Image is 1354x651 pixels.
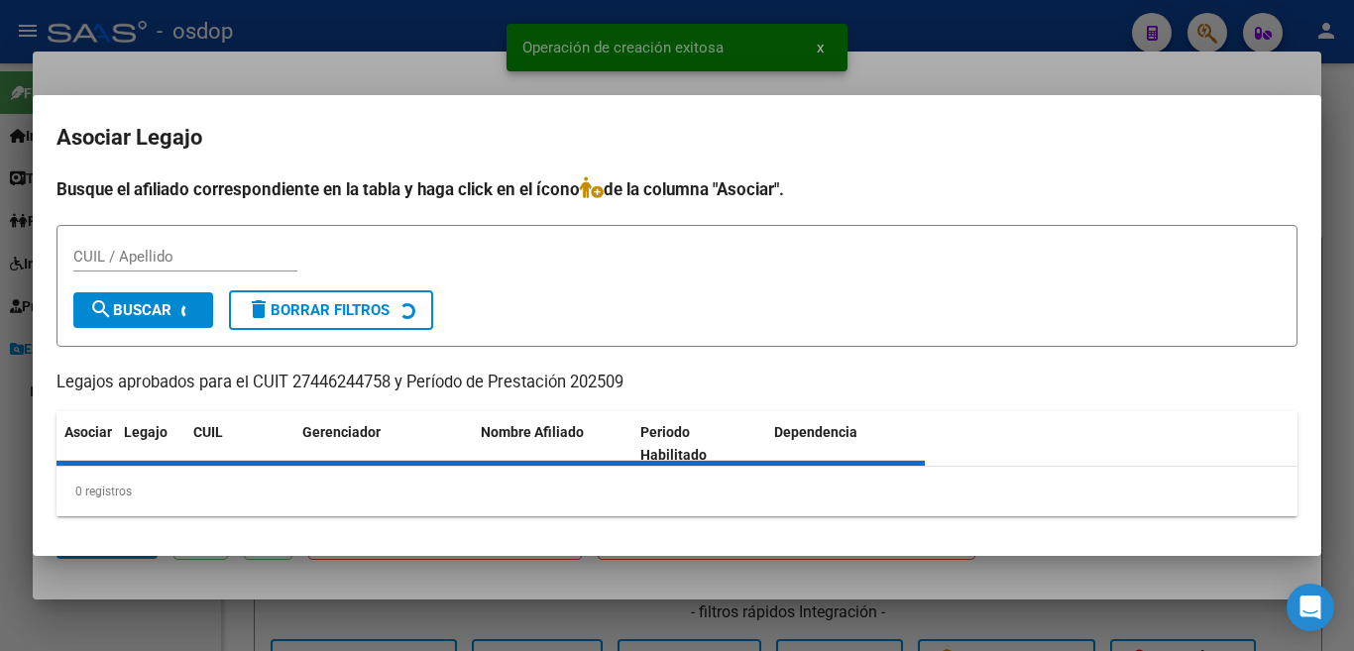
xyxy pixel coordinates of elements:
datatable-header-cell: Dependencia [766,411,926,477]
span: Legajo [124,424,168,440]
datatable-header-cell: Legajo [116,411,185,477]
mat-icon: delete [247,297,271,321]
datatable-header-cell: Periodo Habilitado [632,411,766,477]
h2: Asociar Legajo [56,119,1298,157]
span: Gerenciador [302,424,381,440]
button: Borrar Filtros [229,290,433,330]
button: Buscar [73,292,213,328]
datatable-header-cell: Gerenciador [294,411,473,477]
datatable-header-cell: CUIL [185,411,294,477]
span: Asociar [64,424,112,440]
span: Borrar Filtros [247,301,390,319]
span: CUIL [193,424,223,440]
mat-icon: search [89,297,113,321]
datatable-header-cell: Asociar [56,411,116,477]
div: Open Intercom Messenger [1287,584,1334,631]
span: Periodo Habilitado [640,424,707,463]
span: Dependencia [774,424,857,440]
span: Buscar [89,301,171,319]
span: Nombre Afiliado [481,424,584,440]
h4: Busque el afiliado correspondiente en la tabla y haga click en el ícono de la columna "Asociar". [56,176,1298,202]
div: 0 registros [56,467,1298,516]
p: Legajos aprobados para el CUIT 27446244758 y Período de Prestación 202509 [56,371,1298,395]
datatable-header-cell: Nombre Afiliado [473,411,632,477]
